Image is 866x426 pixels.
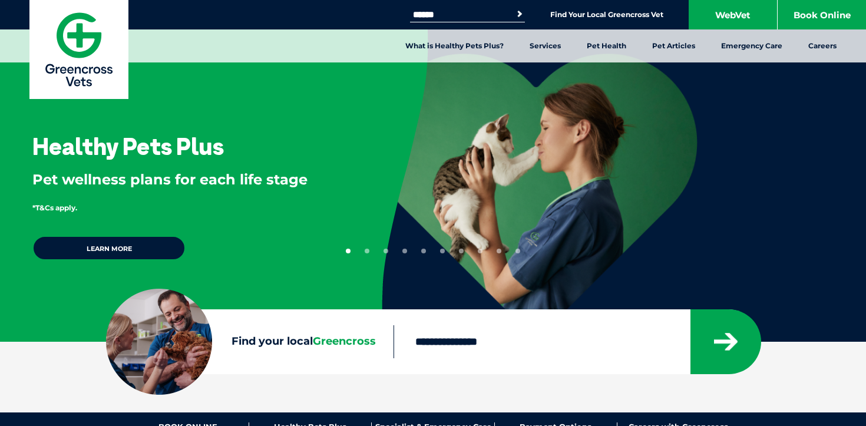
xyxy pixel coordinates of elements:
[32,203,77,212] span: *T&Cs apply.
[517,29,574,62] a: Services
[440,249,445,253] button: 6 of 10
[550,10,663,19] a: Find Your Local Greencross Vet
[392,29,517,62] a: What is Healthy Pets Plus?
[459,249,464,253] button: 7 of 10
[402,249,407,253] button: 4 of 10
[32,134,224,158] h3: Healthy Pets Plus
[515,249,520,253] button: 10 of 10
[795,29,850,62] a: Careers
[421,249,426,253] button: 5 of 10
[32,170,343,190] p: Pet wellness plans for each life stage
[478,249,482,253] button: 8 of 10
[365,249,369,253] button: 2 of 10
[32,236,186,260] a: Learn more
[384,249,388,253] button: 3 of 10
[514,8,525,20] button: Search
[497,249,501,253] button: 9 of 10
[313,335,376,348] span: Greencross
[708,29,795,62] a: Emergency Care
[639,29,708,62] a: Pet Articles
[346,249,351,253] button: 1 of 10
[574,29,639,62] a: Pet Health
[106,333,394,351] label: Find your local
